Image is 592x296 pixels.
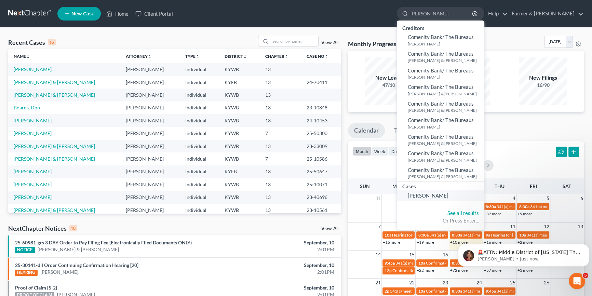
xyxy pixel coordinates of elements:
small: [PERSON_NAME] & [PERSON_NAME] [408,57,483,63]
a: Chapterunfold_more [265,54,288,59]
a: Client Portal [132,8,176,20]
td: Individual [180,140,219,152]
a: Comenity Bank/ The Bureaus[PERSON_NAME] [397,115,484,132]
td: [PERSON_NAME] [120,63,180,76]
td: KYWB [219,204,259,216]
td: KYWB [219,178,259,191]
span: 15 [408,251,415,259]
small: [PERSON_NAME] & [PERSON_NAME] [408,157,483,163]
span: 8:30a [452,288,462,294]
div: Cases [397,181,484,190]
a: Comenity Bank/ The Bureaus[PERSON_NAME] & [PERSON_NAME] [397,82,484,98]
span: Thu [495,183,504,189]
span: 25 [509,279,516,287]
span: 12 [543,223,550,231]
div: Recent Cases [8,38,56,46]
td: 23-33009 [301,140,341,152]
button: week [371,147,388,156]
div: September, 10 [232,284,334,291]
i: unfold_more [243,55,247,59]
span: Comenity Bank/ The Bureaus [408,117,474,123]
span: Comenity Bank/ The Bureaus [408,84,474,90]
a: Proof of Claim [5-2] [15,285,57,291]
td: Individual [180,165,219,178]
td: 24-70411 [301,76,341,89]
a: [PERSON_NAME] [14,169,52,174]
td: 13 [260,63,301,76]
span: 14 [375,251,381,259]
td: Individual [180,114,219,127]
a: [PERSON_NAME] [14,181,52,187]
i: unfold_more [26,55,30,59]
a: Comenity Bank/ The Bureaus[PERSON_NAME] & [PERSON_NAME] [397,49,484,65]
small: [PERSON_NAME] & [PERSON_NAME] [408,140,483,146]
a: Comenity Bank/ The Bureaus[PERSON_NAME] & [PERSON_NAME] [397,132,484,148]
span: 10a [418,260,425,266]
td: [PERSON_NAME] [120,76,180,89]
td: [PERSON_NAME] [120,191,180,204]
td: [PERSON_NAME] [120,140,180,152]
a: [PERSON_NAME] & [PERSON_NAME] [14,156,95,162]
span: 9:45a [486,288,496,294]
a: Case Nounfold_more [307,54,328,59]
span: 22 [408,279,415,287]
a: See all results [447,210,479,216]
td: KYWB [219,63,259,76]
td: Individual [180,152,219,165]
div: New Filings [519,74,567,82]
td: 23-40696 [301,191,341,204]
small: [PERSON_NAME] & [PERSON_NAME] [408,174,483,179]
span: 8:30a [418,232,429,238]
td: 13 [260,191,301,204]
span: 8:30a [452,260,462,266]
a: Comenity Bank/ The Bureaus[PERSON_NAME] [397,65,484,82]
input: Search by name... [411,7,473,20]
small: [PERSON_NAME] [408,124,483,130]
td: KYEB [219,165,259,178]
a: Nameunfold_more [14,54,30,59]
a: +19 more [417,240,434,245]
a: +16 more [383,240,400,245]
td: 13 [260,102,301,114]
a: [PERSON_NAME] [40,269,78,275]
span: 26 [543,279,550,287]
span: Comenity Bank/ The Bureaus [408,150,474,156]
td: [PERSON_NAME] [120,102,180,114]
button: day [388,147,402,156]
i: unfold_more [284,55,288,59]
div: September, 10 [232,262,334,269]
a: +10 more [450,240,468,245]
span: 12p [385,268,392,273]
td: [PERSON_NAME] [120,127,180,139]
td: 23-10561 [301,204,341,216]
td: 7 [260,127,301,139]
a: Comenity Bank/ The Bureaus[PERSON_NAME] & [PERSON_NAME] [397,148,484,165]
a: [PERSON_NAME] [14,118,52,123]
button: month [353,147,371,156]
a: +32 more [484,211,501,216]
a: [PERSON_NAME] [14,66,52,72]
a: 25-30141-dll Order Continuing Confirmation Hearing [20] [15,262,138,268]
h3: Monthly Progress [348,40,396,48]
td: 13 [260,204,301,216]
iframe: Intercom live chat [569,273,585,289]
span: 341(a) meeting for [PERSON_NAME] [497,204,563,209]
div: NextChapter Notices [8,224,77,232]
span: 8:30a [452,232,462,238]
a: View All [321,226,338,231]
td: [PERSON_NAME] [120,178,180,191]
div: HEARING [15,270,38,276]
td: 13 [260,89,301,101]
div: 2:01PM [232,269,334,275]
td: Individual [180,127,219,139]
span: Sun [360,183,370,189]
a: +72 more [450,268,468,273]
td: 24-10453 [301,114,341,127]
span: 341(a) meeting for [PERSON_NAME] [395,260,461,266]
a: 25-60981-grs 3 DAY Order to Pay Filing Fee (Electronically Filed Documents ONLY) [15,240,192,245]
td: KYWB [219,152,259,165]
small: [PERSON_NAME] & [PERSON_NAME] [408,107,483,113]
div: 15 [48,39,56,45]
